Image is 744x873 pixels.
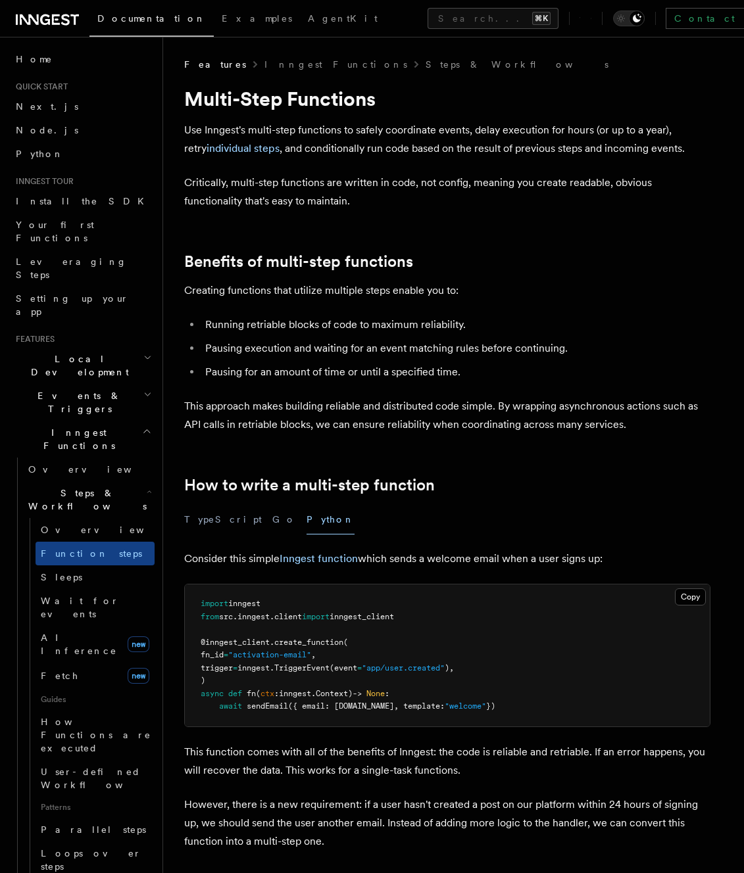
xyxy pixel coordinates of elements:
[97,13,206,24] span: Documentation
[264,58,407,71] a: Inngest Functions
[228,650,311,659] span: "activation-email"
[247,689,256,698] span: fn
[16,53,53,66] span: Home
[274,663,330,672] span: TriggerEvent
[36,518,155,542] a: Overview
[11,287,155,323] a: Setting up your app
[274,638,343,647] span: create_function
[11,250,155,287] a: Leveraging Steps
[308,13,378,24] span: AgentKit
[41,596,119,619] span: Wait for events
[228,689,242,698] span: def
[201,663,233,672] span: trigger
[270,612,274,621] span: .
[279,689,311,698] span: inngest
[316,689,353,698] span: Context)
[28,464,164,475] span: Overview
[214,4,300,35] a: Examples
[201,363,710,381] li: Pausing for an amount of time or until a specified time.
[288,701,445,711] span: ({ email: [DOMAIN_NAME], template:
[16,256,127,280] span: Leveraging Steps
[201,638,270,647] span: @inngest_client
[486,701,495,711] span: })
[36,565,155,589] a: Sleeps
[343,638,348,647] span: (
[11,384,155,421] button: Events & Triggers
[272,505,296,534] button: Go
[11,176,74,187] span: Inngest tour
[247,701,288,711] span: sendEmail
[11,189,155,213] a: Install the SDK
[219,701,242,711] span: await
[428,8,558,29] button: Search...⌘K
[41,824,146,835] span: Parallel steps
[201,689,224,698] span: async
[41,632,117,656] span: AI Inference
[11,347,155,384] button: Local Development
[311,689,316,698] span: .
[224,650,228,659] span: =
[357,663,362,672] span: =
[16,125,78,135] span: Node.js
[11,334,55,344] span: Features
[330,663,357,672] span: (event
[613,11,645,26] button: Toggle dark mode
[184,174,710,210] p: Critically, multi-step functions are written in code, not config, meaning you create readable, ob...
[16,149,64,159] span: Python
[222,13,292,24] span: Examples
[184,476,435,494] a: How to write a multi-step function
[128,668,149,684] span: new
[89,4,214,37] a: Documentation
[201,612,219,621] span: from
[274,689,279,698] span: :
[16,196,152,206] span: Install the SDK
[201,650,224,659] span: fn_id
[184,87,710,110] h1: Multi-Step Functions
[675,588,706,605] button: Copy
[207,142,280,154] a: individual steps
[353,689,362,698] span: ->
[36,760,155,797] a: User-defined Workflows
[233,612,237,621] span: .
[184,281,710,300] p: Creating functions that utilize multiple steps enable you to:
[362,663,445,672] span: "app/user.created"
[11,95,155,118] a: Next.js
[330,612,394,621] span: inngest_client
[36,589,155,626] a: Wait for events
[16,101,78,112] span: Next.js
[41,848,141,872] span: Loops over steps
[184,397,710,434] p: This approach makes building reliable and distributed code simple. By wrapping asynchronous actio...
[280,552,358,565] a: Inngest function
[201,316,710,334] li: Running retriable blocks of code to maximum reliability.
[36,710,155,760] a: How Functions are executed
[532,12,551,25] kbd: ⌘K
[385,689,389,698] span: :
[11,389,143,415] span: Events & Triggers
[41,572,82,582] span: Sleeps
[11,142,155,166] a: Python
[11,426,142,452] span: Inngest Functions
[36,663,155,689] a: Fetchnew
[16,220,94,243] span: Your first Functions
[23,481,155,518] button: Steps & Workflows
[11,213,155,250] a: Your first Functions
[184,743,710,780] p: This function comes with all of the benefits of Inngest: the code is reliable and retriable. If a...
[302,612,330,621] span: import
[36,689,155,710] span: Guides
[11,352,143,379] span: Local Development
[366,689,385,698] span: None
[41,717,151,753] span: How Functions are executed
[237,612,270,621] span: inngest
[274,612,302,621] span: client
[36,542,155,565] a: Function steps
[300,4,385,35] a: AgentKit
[184,550,710,568] p: Consider this simple which sends a welcome email when a user signs up:
[184,505,262,534] button: TypeScript
[228,599,260,608] span: inngest
[16,293,129,317] span: Setting up your app
[184,58,246,71] span: Features
[23,458,155,481] a: Overview
[445,663,454,672] span: ),
[128,636,149,652] span: new
[23,486,147,513] span: Steps & Workflows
